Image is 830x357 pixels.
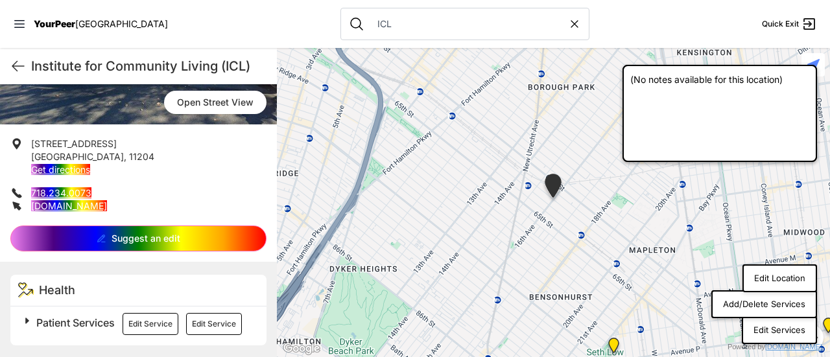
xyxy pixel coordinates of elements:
[164,91,267,114] a: Open Street View
[36,316,115,329] span: Patient Services
[31,200,107,211] a: [DOMAIN_NAME]
[31,151,124,162] span: [GEOGRAPHIC_DATA]
[370,17,568,30] input: Search
[34,18,75,29] span: YourPeer
[31,187,91,198] a: 718.234.0073
[34,20,168,28] a: YourPeer[GEOGRAPHIC_DATA]
[622,65,817,162] div: (No notes available for this location)
[129,151,154,162] span: 11204
[124,151,126,162] span: ,
[765,343,822,351] a: [DOMAIN_NAME]
[31,57,267,75] h1: Institute for Community Living (ICL)
[112,232,180,245] span: Suggest an edit
[10,225,267,251] button: Suggest an edit
[123,313,178,335] button: Edit Service
[280,340,323,357] a: Open this area in Google Maps (opens a new window)
[542,174,564,203] div: HealthCare Choices, Bensonhurst
[762,16,817,32] a: Quick Exit
[75,18,168,29] span: [GEOGRAPHIC_DATA]
[762,19,799,29] span: Quick Exit
[31,138,117,149] span: [STREET_ADDRESS]
[39,283,75,297] span: Health
[711,290,817,319] button: Add/Delete Services
[742,264,817,293] button: Edit Location
[186,313,242,335] button: Edit Service
[280,340,323,357] img: Google
[742,316,817,345] button: Edit Services
[728,341,822,352] div: Powered by
[31,164,90,175] a: Get directions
